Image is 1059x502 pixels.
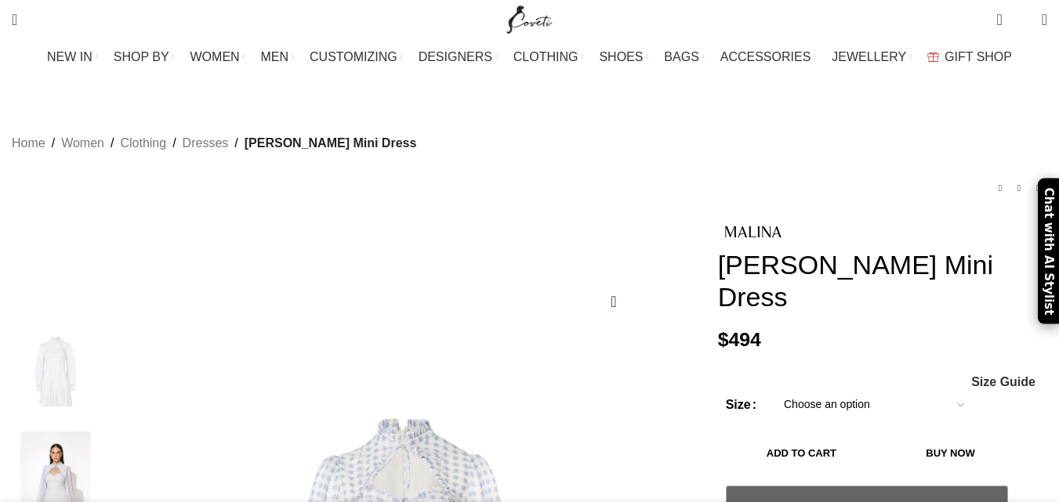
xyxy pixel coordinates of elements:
span: 0 [998,8,1010,20]
a: Previous product [991,179,1010,197]
span: 0 [1017,16,1029,27]
a: JEWELLERY [832,42,912,73]
span: ACCESSORIES [720,49,811,64]
h1: [PERSON_NAME] Mini Dress [718,249,1047,313]
a: NEW IN [47,42,98,73]
a: BAGS [664,42,704,73]
a: ACCESSORIES [720,42,817,73]
label: Size [726,395,756,415]
span: DESIGNERS [419,49,492,64]
button: Buy now [885,437,1016,470]
img: By Malina [8,319,103,424]
span: NEW IN [47,49,92,64]
a: GIFT SHOP [927,42,1012,73]
a: SHOP BY [114,42,175,73]
span: BAGS [664,49,698,64]
a: MEN [261,42,294,73]
div: My Wishlist [1014,4,1030,35]
a: DESIGNERS [419,42,498,73]
img: GiftBag [927,52,939,62]
a: CUSTOMIZING [310,42,403,73]
span: SHOP BY [114,49,169,64]
span: WOMEN [190,49,240,64]
div: Main navigation [4,42,1055,73]
a: WOMEN [190,42,245,73]
a: Home [12,133,45,153]
img: By Malina [718,225,789,238]
a: SHOES [599,42,648,73]
a: Next product [1028,179,1047,197]
span: $ [718,329,729,350]
span: [PERSON_NAME] Mini Dress [245,133,417,153]
span: MEN [261,49,289,64]
span: CLOTHING [513,49,578,64]
a: CLOTHING [513,42,584,73]
span: GIFT SHOP [945,49,1012,64]
a: Site logo [503,12,556,25]
a: Women [61,133,104,153]
span: SHOES [599,49,643,64]
a: 0 [988,4,1010,35]
span: JEWELLERY [832,49,906,64]
button: Add to cart [726,437,878,470]
a: Clothing [120,133,166,153]
span: Size Guide [971,376,1035,388]
bdi: 494 [718,329,761,350]
nav: Breadcrumb [12,133,416,153]
a: Size Guide [970,376,1035,388]
span: CUSTOMIZING [310,49,397,64]
a: Search [4,4,25,35]
a: Dresses [183,133,229,153]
